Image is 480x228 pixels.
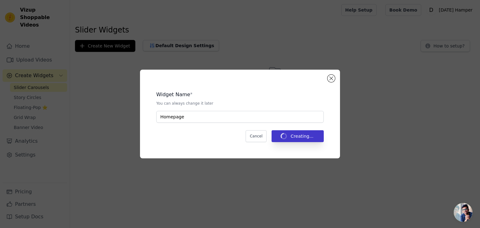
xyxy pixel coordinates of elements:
[246,130,267,142] button: Cancel
[454,203,472,222] div: Open chat
[327,75,335,82] button: Close modal
[156,101,324,106] p: You can always change it later
[272,130,324,142] button: Creating...
[156,91,190,98] legend: Widget Name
